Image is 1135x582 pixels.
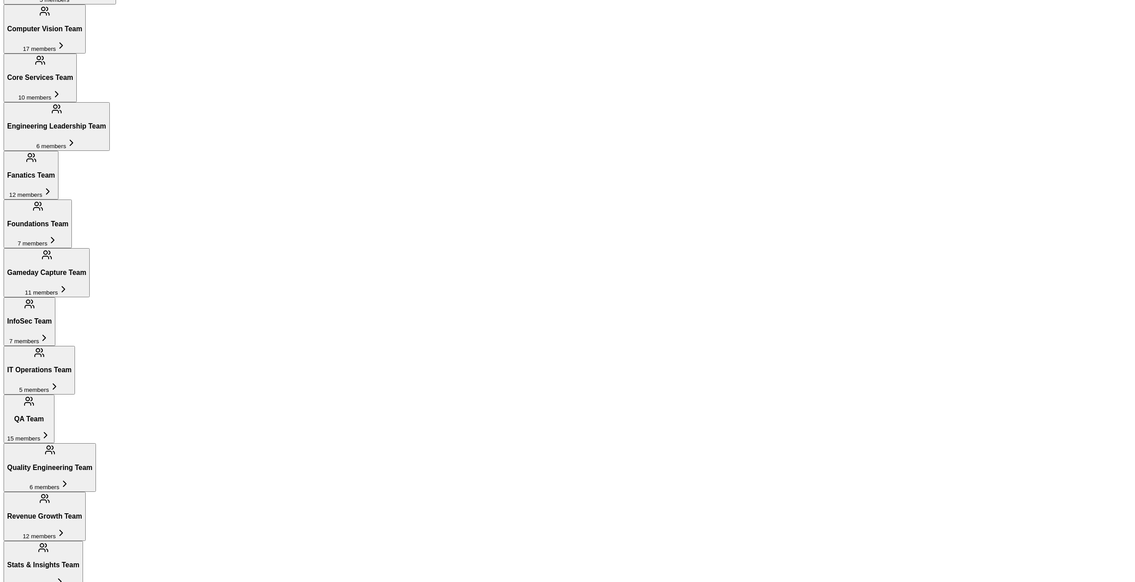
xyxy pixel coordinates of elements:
button: Core Services Team10 members [4,54,77,102]
h3: Engineering Leadership Team [7,122,106,130]
span: 12 members [9,191,42,198]
button: Quality Engineering Team6 members [4,443,96,492]
span: 15 members [7,435,40,442]
span: 12 members [23,533,56,540]
button: IT Operations Team5 members [4,346,75,395]
h3: Core Services Team [7,74,73,82]
span: 6 members [29,484,59,491]
h3: Revenue Growth Team [7,512,82,520]
span: 7 members [9,338,39,345]
button: Revenue Growth Team12 members [4,492,86,540]
button: Fanatics Team12 members [4,151,58,200]
span: 5 members [19,387,49,393]
h3: Fanatics Team [7,171,55,179]
button: InfoSec Team7 members [4,297,55,346]
button: Computer Vision Team17 members [4,4,86,53]
button: Engineering Leadership Team6 members [4,102,110,151]
span: 10 members [18,94,51,101]
h3: QA Team [7,415,51,423]
h3: IT Operations Team [7,366,71,374]
span: 6 members [36,143,66,150]
button: Foundations Team7 members [4,200,72,248]
h3: InfoSec Team [7,317,52,325]
h3: Gameday Capture Team [7,269,86,277]
h3: Quality Engineering Team [7,464,92,472]
button: Gameday Capture Team11 members [4,248,90,297]
h3: Computer Vision Team [7,25,82,33]
button: QA Team15 members [4,395,54,443]
span: 7 members [17,240,47,247]
h3: Stats & Insights Team [7,561,79,569]
span: 11 members [25,289,58,296]
span: 17 members [23,46,56,52]
h3: Foundations Team [7,220,68,228]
